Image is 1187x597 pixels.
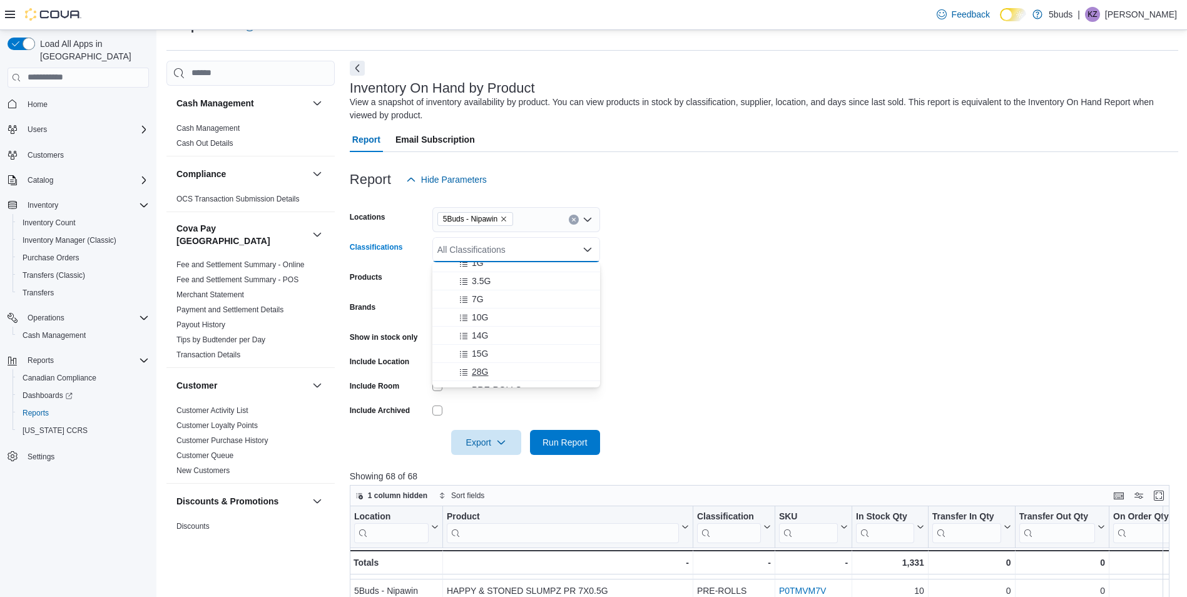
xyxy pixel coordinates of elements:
a: Payout History [176,320,225,329]
span: Catalog [28,175,53,185]
div: Location [354,511,429,523]
a: New Customers [176,466,230,475]
button: 3.5G [432,272,600,290]
nav: Complex example [8,90,149,498]
span: Cash Management [18,328,149,343]
span: Dashboards [23,390,73,401]
span: Reports [18,406,149,421]
span: Cash Management [176,123,240,133]
button: On Order Qty [1113,511,1186,543]
a: Transfers [18,285,59,300]
div: 0 [1019,561,1104,576]
label: Products [350,272,382,282]
button: Compliance [176,168,307,180]
div: - [779,555,848,570]
h3: Discounts & Promotions [176,495,278,508]
button: Cova Pay [GEOGRAPHIC_DATA] [176,222,307,247]
button: Transfer Out Qty [1019,511,1104,543]
button: Inventory [23,198,63,213]
button: Product [447,511,689,543]
span: [US_STATE] CCRS [23,426,88,436]
button: Reports [3,352,154,369]
div: 0 [932,555,1011,570]
button: Settings [3,447,154,465]
div: Totals [354,555,439,570]
span: Dark Mode [1000,21,1001,22]
button: PRE-ROLLS [432,381,600,399]
button: Operations [3,309,154,327]
a: P0TMVM7V [779,586,826,596]
div: - [697,555,771,570]
a: Reports [18,406,54,421]
span: Settings [23,448,149,464]
a: Transaction Details [176,350,240,359]
a: Transfers (Classic) [18,268,90,283]
button: Next [350,61,365,76]
span: Transfers [23,288,54,298]
span: 5Buds - Nipawin [437,212,513,226]
button: Enter fullscreen [1151,488,1166,503]
span: OCS Transaction Submission Details [176,194,300,204]
span: 5Buds - Nipawin [443,213,497,225]
span: Inventory Manager (Classic) [18,233,149,248]
button: Customer [176,379,307,392]
button: 1 column hidden [350,488,432,503]
span: Canadian Compliance [18,370,149,385]
a: Cash Management [176,124,240,133]
span: Inventory [28,200,58,210]
a: Fee and Settlement Summary - POS [176,275,298,284]
button: 15G [432,345,600,363]
a: Settings [23,449,59,464]
label: Include Room [350,381,399,391]
span: Cash Management [23,330,86,340]
button: Customer [310,378,325,393]
span: Transfers (Classic) [18,268,149,283]
button: [US_STATE] CCRS [13,422,154,439]
button: Keyboard shortcuts [1111,488,1126,503]
div: Transfer In Qty [932,511,1001,543]
span: Inventory Manager (Classic) [23,235,116,245]
span: Washington CCRS [18,423,149,438]
a: Fee and Settlement Summary - Online [176,260,305,269]
span: Hide Parameters [421,173,487,186]
span: 1G [472,257,484,269]
div: - [447,555,689,570]
p: [PERSON_NAME] [1105,7,1177,22]
span: Payment and Settlement Details [176,305,283,315]
div: In Stock Qty [856,511,914,543]
button: Catalog [3,171,154,189]
span: Customers [23,147,149,163]
div: Transfer Out Qty [1019,511,1094,523]
span: Transfers (Classic) [23,270,85,280]
span: 15G [472,347,488,360]
span: 28G [472,365,488,378]
button: 14G [432,327,600,345]
span: Report [352,127,380,152]
a: Payment and Settlement Details [176,305,283,314]
div: Transfer In Qty [932,511,1001,523]
span: Reports [28,355,54,365]
a: [US_STATE] CCRS [18,423,93,438]
h3: Cash Management [176,97,254,110]
div: View a snapshot of inventory availability by product. You can view products in stock by classific... [350,96,1172,122]
h3: Report [350,172,391,187]
span: 3.5G [472,275,491,287]
span: Customer Loyalty Points [176,421,258,431]
span: Home [28,99,48,110]
div: Discounts & Promotions [166,519,335,569]
span: Customer Activity List [176,406,248,416]
button: Clear input [569,215,579,225]
span: PRE-ROLLS [472,384,521,396]
button: Discounts & Promotions [310,494,325,509]
a: Customer Purchase History [176,436,268,445]
a: Cash Out Details [176,139,233,148]
button: Cova Pay [GEOGRAPHIC_DATA] [310,227,325,242]
div: 5Buds - Nipawin [354,561,439,576]
span: Customer Queue [176,451,233,461]
button: Users [3,121,154,138]
a: Customers [23,148,69,163]
span: Settings [28,452,54,462]
span: 7G [472,293,484,305]
div: 16 [856,561,924,576]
